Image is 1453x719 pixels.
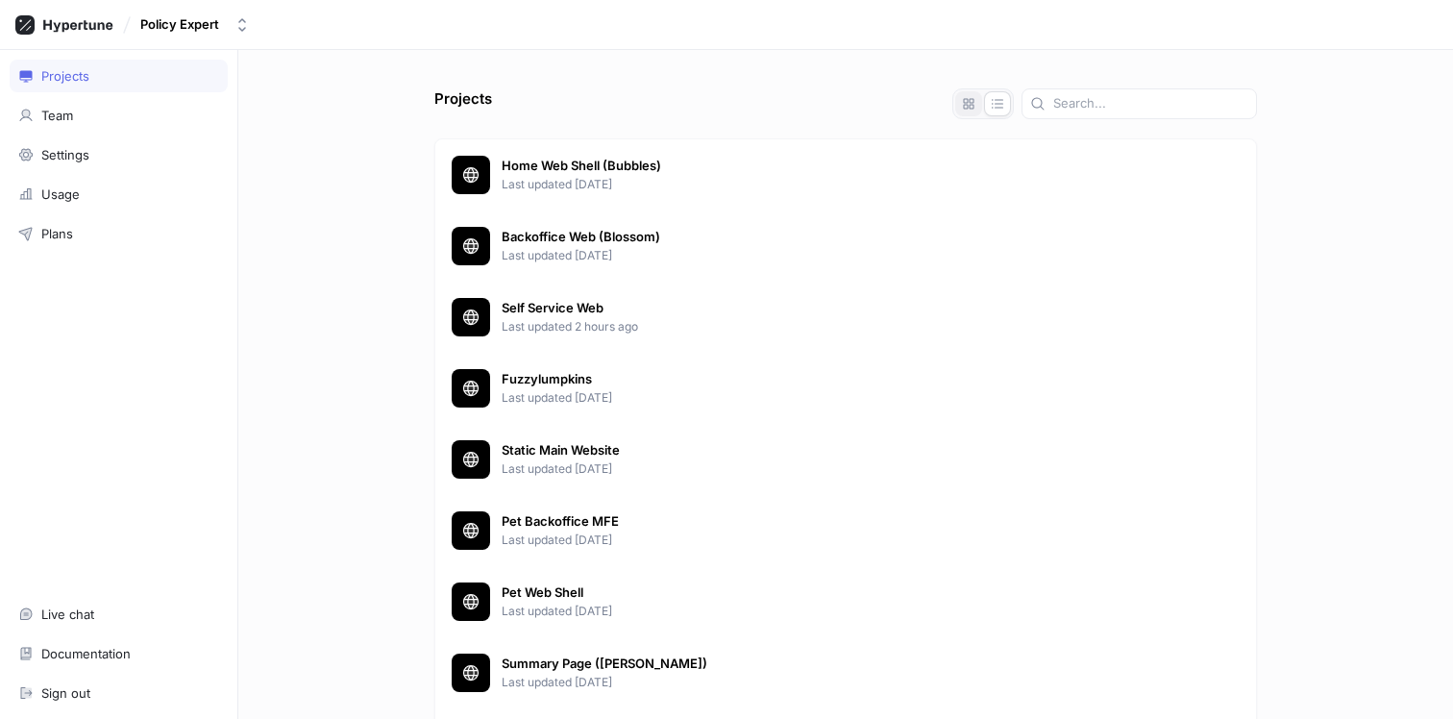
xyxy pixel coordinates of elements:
[41,685,90,701] div: Sign out
[10,637,228,670] a: Documentation
[10,99,228,132] a: Team
[10,217,228,250] a: Plans
[41,226,73,241] div: Plans
[10,60,228,92] a: Projects
[41,108,73,123] div: Team
[502,228,1240,247] p: Backoffice Web (Blossom)
[502,532,1240,549] p: Last updated [DATE]
[502,512,1240,532] p: Pet Backoffice MFE
[41,68,89,84] div: Projects
[502,460,1240,478] p: Last updated [DATE]
[41,147,89,162] div: Settings
[41,646,131,661] div: Documentation
[41,607,94,622] div: Live chat
[502,441,1240,460] p: Static Main Website
[502,247,1240,264] p: Last updated [DATE]
[502,389,1240,407] p: Last updated [DATE]
[1053,94,1248,113] input: Search...
[41,186,80,202] div: Usage
[502,674,1240,691] p: Last updated [DATE]
[502,583,1240,603] p: Pet Web Shell
[502,299,1240,318] p: Self Service Web
[502,176,1240,193] p: Last updated [DATE]
[133,9,258,40] button: Policy Expert
[140,16,219,33] div: Policy Expert
[502,603,1240,620] p: Last updated [DATE]
[10,138,228,171] a: Settings
[434,88,492,119] p: Projects
[502,370,1240,389] p: Fuzzylumpkins
[502,318,1240,335] p: Last updated 2 hours ago
[10,178,228,211] a: Usage
[502,157,1240,176] p: Home Web Shell (Bubbles)
[502,655,1240,674] p: Summary Page ([PERSON_NAME])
